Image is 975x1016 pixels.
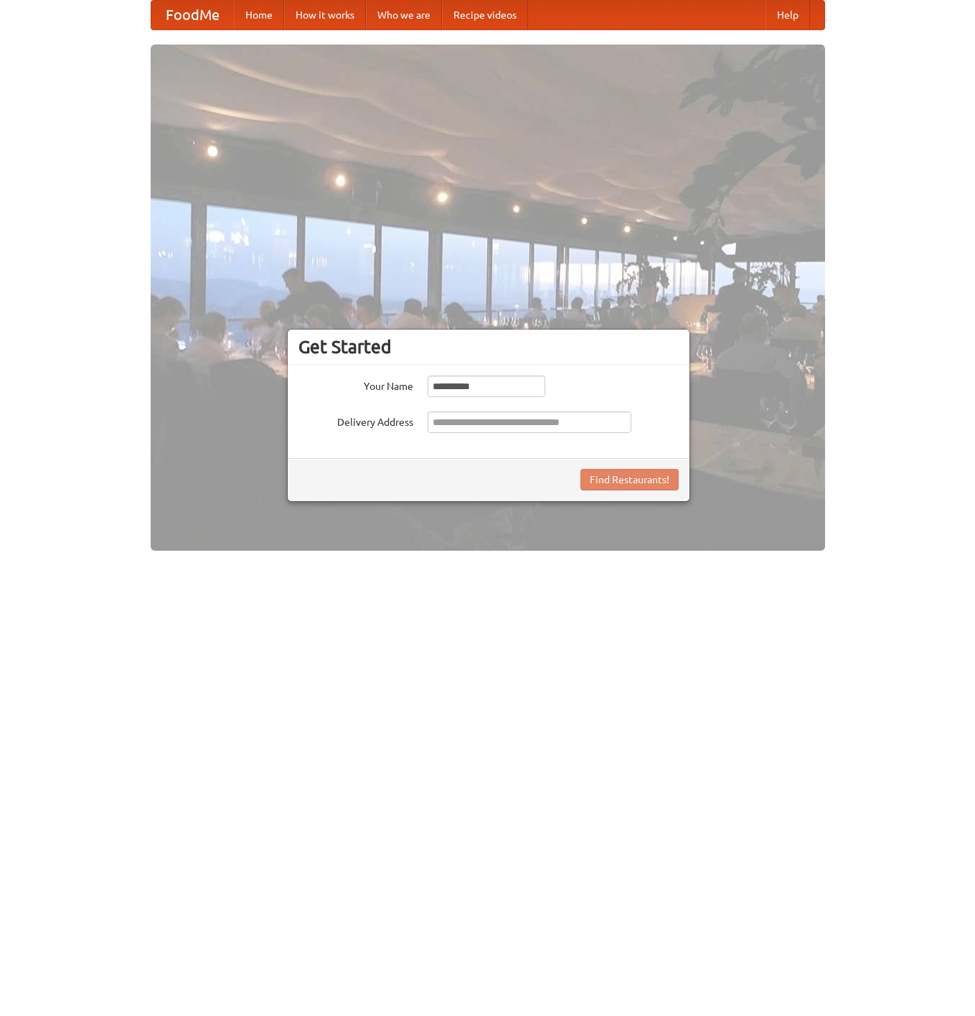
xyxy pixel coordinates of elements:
[234,1,284,29] a: Home
[298,376,413,393] label: Your Name
[284,1,366,29] a: How it works
[366,1,442,29] a: Who we are
[298,336,679,358] h3: Get Started
[298,411,413,429] label: Delivery Address
[151,1,234,29] a: FoodMe
[766,1,810,29] a: Help
[442,1,528,29] a: Recipe videos
[580,469,679,490] button: Find Restaurants!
